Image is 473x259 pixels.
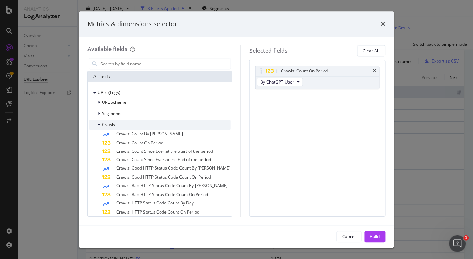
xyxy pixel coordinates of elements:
[373,69,376,73] div: times
[363,48,380,54] div: Clear All
[88,71,232,82] div: All fields
[449,235,466,252] iframe: Intercom live chat
[79,11,394,248] div: modal
[365,231,386,242] button: Build
[116,192,208,198] span: Crawls: Bad HTTP Status Code Count On Period
[116,165,231,171] span: Crawls: Good HTTP Status Code Count By [PERSON_NAME]
[464,235,469,241] span: 1
[102,100,126,106] span: URL Scheme
[87,45,127,53] div: Available fields
[98,90,120,96] span: URLs (Logs)
[381,20,386,29] div: times
[116,209,199,215] span: Crawls: HTTP Status Code Count On Period
[116,140,163,146] span: Crawls: Count On Period
[87,20,177,29] div: Metrics & dimensions selector
[100,59,231,69] input: Search by field name
[102,111,121,117] span: Segments
[357,45,386,57] button: Clear All
[116,200,194,206] span: Crawls: HTTP Status Code Count By Day
[116,149,213,154] span: Crawls: Count Since Ever at the Start of the period
[257,78,303,86] button: By ChatGPT-User
[116,174,211,180] span: Crawls: Good HTTP Status Code Count On Period
[260,79,294,85] span: By ChatGPT-User
[337,231,362,242] button: Cancel
[249,47,288,55] div: Selected fields
[370,233,380,239] div: Build
[281,68,328,75] div: Crawls: Count On Period
[102,122,115,128] span: Crawls
[255,66,380,89] div: Crawls: Count On PeriodtimesBy ChatGPT-User
[116,131,183,137] span: Crawls: Count By [PERSON_NAME]
[343,233,356,239] div: Cancel
[116,183,228,189] span: Crawls: Bad HTTP Status Code Count By [PERSON_NAME]
[116,157,211,163] span: Crawls: Count Since Ever at the End of the period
